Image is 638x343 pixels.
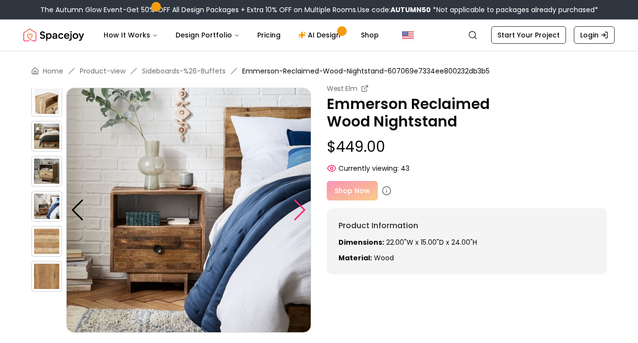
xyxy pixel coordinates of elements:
img: United States [402,29,414,41]
button: How It Works [96,25,166,45]
span: 43 [401,163,409,173]
span: Currently viewing: [338,163,399,173]
img: https://storage.googleapis.com/spacejoy-main/assets/607069e7334ee800232db3b5/product_3_g4a4l1i9mb8g [66,88,311,333]
a: AI Design [290,25,351,45]
img: Spacejoy Logo [23,25,84,45]
a: Spacejoy [23,25,84,45]
a: Start Your Project [491,26,566,44]
span: Use code: [357,5,431,15]
span: Emmerson-Reclaimed-Wood-Nightstand-607069e7334ee800232db3b5 [242,66,490,76]
p: 22.00"W x 15.00"D x 24.00"H [338,237,595,247]
img: https://storage.googleapis.com/spacejoy-main/assets/607069e7334ee800232db3b5/product_0_97cgi9hfeiie [31,226,62,257]
span: Wood [374,253,394,263]
strong: Material: [338,253,372,263]
a: Home [43,66,63,76]
img: https://storage.googleapis.com/spacejoy-main/assets/607069e7334ee800232db3b5/product_1_j2a4ai3pndha [31,261,62,292]
nav: Global [23,19,615,51]
div: The Autumn Glow Event-Get 50% OFF All Design Packages + Extra 10% OFF on Multiple Rooms. [40,5,598,15]
button: Design Portfolio [168,25,248,45]
a: Product-view [80,66,125,76]
a: Shop [353,25,387,45]
a: Pricing [249,25,288,45]
p: $449.00 [327,138,607,156]
p: Emmerson Reclaimed Wood Nightstand [327,95,607,130]
a: Sideboards-%26-Buffets [142,66,226,76]
img: https://storage.googleapis.com/spacejoy-main/assets/607069e7334ee800232db3b5/product_3_ap7gk0ojml65 [31,156,62,187]
a: Login [574,26,615,44]
h6: Product Information [338,220,595,232]
img: https://storage.googleapis.com/spacejoy-main/assets/607069e7334ee800232db3b5/product_2_05ji3inja63a [31,121,62,152]
nav: Main [96,25,387,45]
small: West Elm [327,84,357,93]
span: *Not applicable to packages already purchased* [431,5,598,15]
img: https://storage.googleapis.com/spacejoy-main/assets/607069e7334ee800232db3b5/product_1_cnd8ahefidik [31,86,62,117]
b: AUTUMN50 [390,5,431,15]
img: https://storage.googleapis.com/spacejoy-main/assets/607069e7334ee800232db3b5/product_4_6jhof869b95 [31,191,62,222]
nav: breadcrumb [31,66,607,76]
strong: Dimensions: [338,237,384,247]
